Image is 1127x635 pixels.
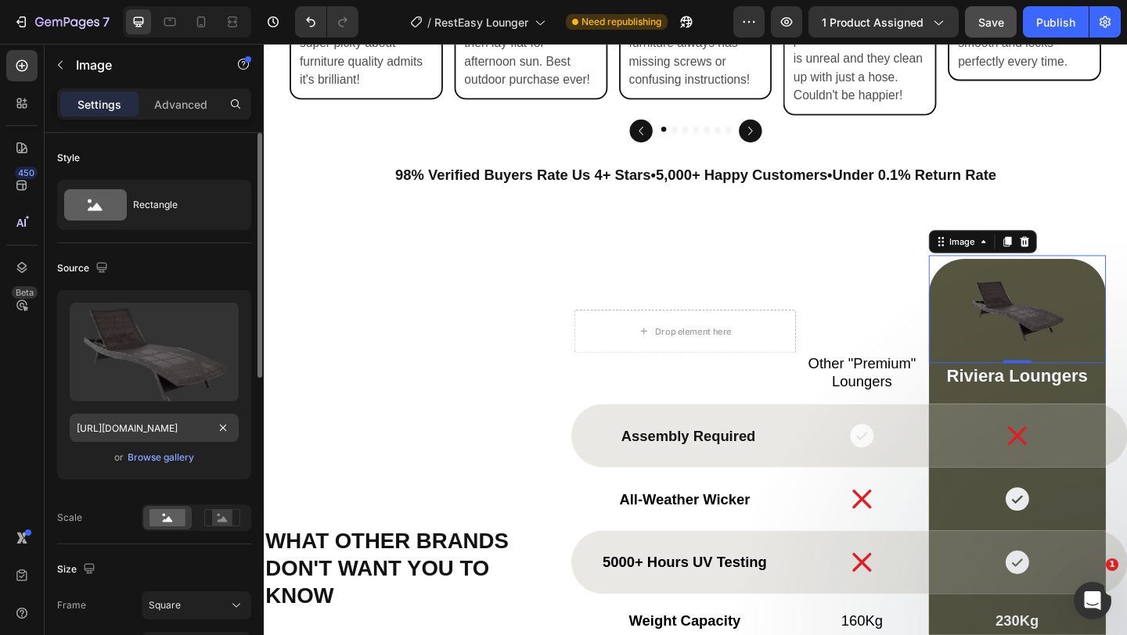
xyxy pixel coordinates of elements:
span: / [427,14,431,30]
p: Image [76,56,209,74]
button: Browse gallery [127,450,195,465]
button: Dot [502,90,508,95]
button: Carousel Back Arrow [398,82,423,107]
button: Dot [479,90,484,95]
div: Beta [12,286,38,299]
button: Dot [467,90,473,95]
span: Save [978,16,1004,29]
span: RestEasy Lounger [434,14,528,30]
div: 450 [15,167,38,179]
span: 1 [1106,558,1118,571]
img: preview-image [70,303,239,401]
div: Drop element here [426,307,509,319]
p: Riviera Loungers [725,349,914,373]
div: Undo/Redo [295,6,358,38]
span: Need republishing [582,15,661,29]
button: 1 product assigned [808,6,959,38]
button: Dot [444,90,449,95]
iframe: Design area [264,44,1127,635]
div: Image [743,208,776,222]
p: 7 [103,13,110,31]
button: 7 [6,6,117,38]
button: Carousel Next Arrow [517,82,542,107]
iframe: Intercom live chat [1074,582,1111,619]
div: Size [57,559,99,580]
strong: • [613,134,618,151]
button: Square [142,591,251,619]
p: Assembly Required [347,418,577,435]
div: Scale [57,511,82,525]
p: All-Weather Wicker [339,486,577,504]
div: Source [57,258,111,279]
button: Dot [432,90,437,95]
p: Other "Premium" Loungers [580,338,722,377]
label: Frame [57,598,86,612]
span: or [114,448,124,467]
button: Dot [491,90,496,95]
div: Publish [1036,14,1075,30]
img: gempages_560213916362212442-743dc3e1-1477-4bcf-a963-5ef343dea322.webp [761,230,878,347]
button: Dot [455,90,461,95]
button: Save [965,6,1017,38]
div: Browse gallery [128,450,194,465]
span: Square [149,598,181,612]
p: 5000+ Hours UV Testing [339,555,577,572]
input: https://example.com/image.jpg [70,414,239,442]
p: 98% Verified Buyers Rate Us 4+ Stars 5,000+ Happy Customers Under 0.1% Return Rate [14,128,925,156]
span: 1 product assigned [822,14,924,30]
p: Settings [77,96,121,113]
p: Advanced [154,96,207,113]
div: Rectangle [133,187,229,223]
button: Publish [1023,6,1089,38]
strong: • [420,134,426,151]
div: Style [57,151,80,165]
